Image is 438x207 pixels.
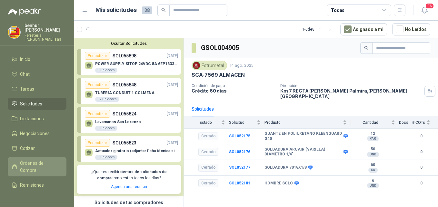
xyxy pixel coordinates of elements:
[111,184,147,189] a: Agenda una reunión
[77,41,181,46] button: Ocultar Solicitudes
[85,81,110,89] div: Por cotizar
[367,136,379,141] div: PAR
[95,126,117,131] div: 1 Unidades
[193,62,200,69] img: Company Logo
[95,120,141,124] p: Lavamanos San Lorenzo
[167,111,178,117] p: [DATE]
[113,139,136,146] p: SOL055823
[399,116,412,128] th: Docs
[331,7,344,14] div: Todas
[8,26,20,38] img: Company Logo
[113,81,136,88] p: SOL055848
[97,170,167,180] b: cientos de solicitudes de compra
[340,23,387,35] button: Asignado a mi
[167,82,178,88] p: [DATE]
[95,149,178,153] p: Actuador giratorio (adjuntar ficha técnica si es diferente a festo)
[20,85,34,93] span: Tareas
[20,100,42,107] span: Solicitudes
[351,116,399,128] th: Cantidad
[230,63,254,69] p: 14 ago, 2025
[368,168,378,173] div: KG
[351,178,395,183] b: 6
[81,169,177,181] p: ¿Quieres recibir como estas todos los días?
[184,116,229,128] th: Estado
[412,180,430,186] b: 0
[8,142,66,154] a: Cotizar
[85,110,110,118] div: Por cotizar
[264,131,342,141] b: GUANTE EN POLIURETANO KLEENGUARD G40
[364,46,369,50] span: search
[77,136,181,162] a: Por cotizarSOL055823[DATE] Actuador giratorio (adjuntar ficha técnica si es diferente a festo)1 U...
[351,131,395,136] b: 12
[8,127,66,140] a: Negociaciones
[20,115,44,122] span: Licitaciones
[8,113,66,125] a: Licitaciones
[351,147,395,152] b: 50
[412,120,425,125] span: # COTs
[351,120,390,125] span: Cantidad
[161,8,166,12] span: search
[264,165,307,170] b: SOLDADURA 7018X1/8
[280,88,422,99] p: Km 7 RECTA [PERSON_NAME] Palmira , [PERSON_NAME][GEOGRAPHIC_DATA]
[419,5,430,16] button: 16
[85,52,110,60] div: Por cotizar
[8,8,41,15] img: Logo peakr
[95,91,154,95] p: TUBERIA CONDUIT 1 COLMENA
[8,83,66,95] a: Tareas
[198,133,218,140] div: Cerrado
[25,23,66,32] p: benhur [PERSON_NAME]
[8,179,66,191] a: Remisiones
[8,157,66,176] a: Órdenes de Compra
[20,130,50,137] span: Negociaciones
[20,71,30,78] span: Chat
[77,107,181,133] a: Por cotizarSOL055824[DATE] Lavamanos San Lorenzo1 Unidades
[192,105,214,113] div: Solicitudes
[264,147,342,157] b: SOLDADURA ARCAIR (VARILLA) DIAMETRO 1/4"
[367,183,379,188] div: UND
[412,164,430,171] b: 0
[192,88,275,94] p: Crédito 60 días
[264,116,351,128] th: Producto
[77,78,181,104] a: Por cotizarSOL055848[DATE] TUBERIA CONDUIT 1 COLMENA12 Unidades
[95,62,178,66] p: POWER SUPPLY SITOP 24VDC 5A 6EP13333BA10
[198,179,218,187] div: Cerrado
[8,53,66,65] a: Inicio
[280,84,422,88] p: Dirección
[20,56,30,63] span: Inicio
[229,150,250,154] a: SOL052176
[192,120,220,125] span: Estado
[198,164,218,172] div: Cerrado
[85,139,110,147] div: Por cotizar
[8,98,66,110] a: Solicitudes
[229,165,250,170] a: SOL052177
[77,49,181,75] a: Por cotizarSOL055898[DATE] POWER SUPPLY SITOP 24VDC 5A 6EP13333BA101 Unidades
[95,68,117,73] div: 1 Unidades
[302,24,335,34] div: 1 - 8 de 8
[412,149,430,155] b: 0
[229,134,250,138] a: SOL052175
[229,181,250,185] a: SOL052181
[25,34,66,41] p: Ferretería [PERSON_NAME] sas
[264,181,293,186] b: HOMBRE SOLO
[95,5,137,15] h1: Mis solicitudes
[20,145,35,152] span: Cotizar
[264,120,342,125] span: Producto
[201,43,240,53] h3: GSOL004905
[192,84,275,88] p: Condición de pago
[167,140,178,146] p: [DATE]
[392,23,430,35] button: No Leídos
[95,155,117,160] div: 1 Unidades
[425,3,434,9] span: 16
[192,61,227,70] div: Estrumetal
[192,72,245,78] p: SCA-7569 ALMACEN
[20,182,44,189] span: Remisiones
[113,52,136,59] p: SOL055898
[74,38,184,196] div: Ocultar SolicitudesPor cotizarSOL055898[DATE] POWER SUPPLY SITOP 24VDC 5A 6EP13333BA101 UnidadesP...
[367,152,379,157] div: UND
[113,110,136,117] p: SOL055824
[95,97,119,102] div: 12 Unidades
[229,116,264,128] th: Solicitud
[412,116,438,128] th: # COTs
